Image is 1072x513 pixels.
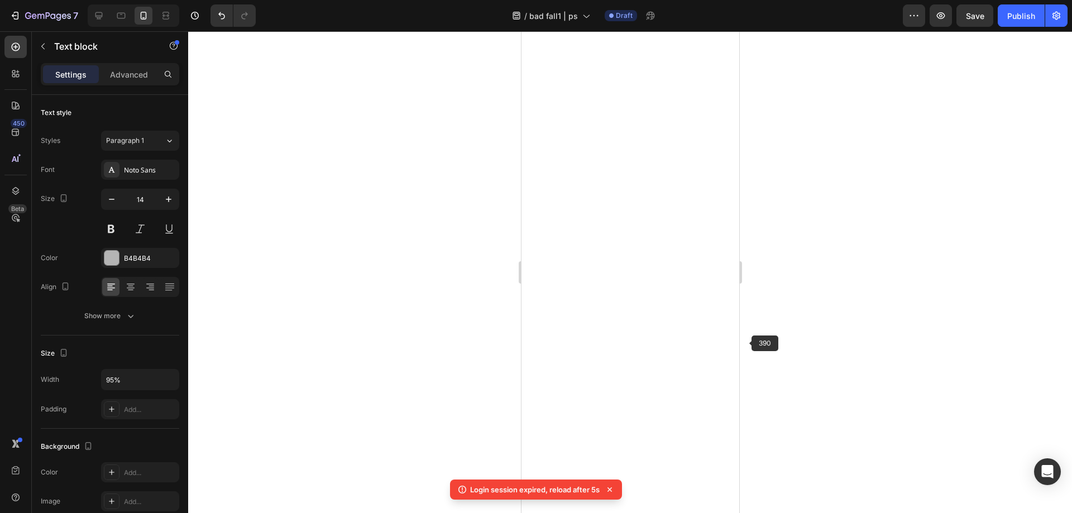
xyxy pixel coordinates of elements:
div: Noto Sans [124,165,176,175]
span: bad fall1 | ps [529,10,578,22]
div: Styles [41,136,60,146]
span: / [524,10,527,22]
div: Padding [41,404,66,414]
div: B4B4B4 [124,253,176,263]
button: 7 [4,4,83,27]
div: Width [41,375,59,385]
p: Settings [55,69,87,80]
div: Show more [84,310,136,322]
button: Publish [998,4,1045,27]
button: Show more [41,306,179,326]
div: Background [41,439,95,454]
div: Size [41,346,70,361]
div: Color [41,467,58,477]
div: Add... [124,405,176,415]
button: Paragraph 1 [101,131,179,151]
div: Size [41,191,70,207]
span: Save [966,11,984,21]
div: Align [41,280,72,295]
button: Save [956,4,993,27]
div: 450 [11,119,27,128]
p: Text block [54,40,149,53]
div: Image [41,496,60,506]
p: 7 [73,9,78,22]
span: Paragraph 1 [106,136,144,146]
div: Text style [41,108,71,118]
p: Login session expired, reload after 5s [470,484,600,495]
div: Publish [1007,10,1035,22]
iframe: Design area [521,31,739,513]
p: Advanced [110,69,148,80]
div: Font [41,165,55,175]
div: Beta [8,204,27,213]
span: Draft [616,11,633,21]
div: Add... [124,468,176,478]
div: Undo/Redo [210,4,256,27]
span: 390 [752,335,778,351]
input: Auto [102,370,179,390]
div: Open Intercom Messenger [1034,458,1061,485]
div: Add... [124,497,176,507]
div: Color [41,253,58,263]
